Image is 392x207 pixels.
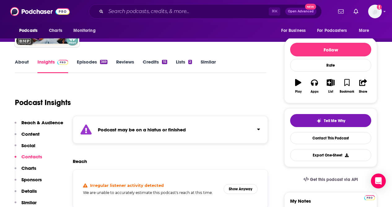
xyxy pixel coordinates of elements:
div: Share [359,90,367,94]
span: Tell Me Why [324,118,345,123]
span: More [359,26,369,35]
button: Details [15,188,37,200]
span: New [305,4,316,10]
span: Get this podcast via API [310,177,358,182]
h5: We are unable to accurately estimate this podcast's reach at this time. [83,190,219,195]
p: Sponsors [21,177,42,183]
img: tell me why sparkle [316,118,321,123]
div: Rate [290,59,371,72]
span: Logged in as camsdkc [368,5,382,18]
button: Contacts [15,154,42,165]
button: open menu [313,25,356,37]
div: 369 [100,60,107,64]
section: Click to expand status details [73,116,268,143]
button: Play [290,75,306,97]
button: open menu [69,25,103,37]
span: ⌘ K [269,7,280,15]
img: User Profile [368,5,382,18]
p: Content [21,131,40,137]
svg: Add a profile image [377,5,382,10]
button: Apps [306,75,322,97]
div: Apps [311,90,319,94]
button: open menu [277,25,313,37]
a: Show notifications dropdown [351,6,361,17]
p: Similar [21,200,37,205]
p: Reach & Audience [21,120,63,126]
a: About [15,59,29,73]
a: Reviews [116,59,134,73]
div: Play [295,90,302,94]
a: Contact This Podcast [290,132,371,144]
div: Open Intercom Messenger [371,174,386,188]
p: Details [21,188,37,194]
button: Social [15,143,35,154]
span: Charts [49,26,62,35]
a: Pro website [364,194,375,200]
button: Bookmark [339,75,355,97]
img: Podchaser - Follow, Share and Rate Podcasts [10,6,70,17]
a: Get this podcast via API [298,172,363,187]
div: 2 [188,60,192,64]
a: Episodes369 [77,59,107,73]
div: Bookmark [340,90,354,94]
span: Open Advanced [288,10,314,13]
a: Charts [45,25,66,37]
a: Show notifications dropdown [336,6,346,17]
button: open menu [15,25,46,37]
span: Podcasts [19,26,37,35]
h2: Reach [73,158,87,164]
a: Lists2 [176,59,192,73]
button: Export One-Sheet [290,149,371,161]
a: Credits15 [143,59,167,73]
span: For Business [281,26,306,35]
span: For Podcasters [317,26,347,35]
p: Contacts [21,154,42,160]
button: tell me why sparkleTell Me Why [290,114,371,127]
button: Charts [15,165,36,177]
strong: Podcast may be on a hiatus or finished [98,127,186,133]
button: Content [15,131,40,143]
input: Search podcasts, credits, & more... [106,7,269,16]
div: List [328,90,333,94]
button: List [323,75,339,97]
button: Share [355,75,371,97]
img: Podchaser Pro [57,60,68,65]
h4: Irregular listener activity detected [90,183,164,188]
button: Open AdvancedNew [285,8,316,15]
p: Charts [21,165,36,171]
button: Show Anyway [224,184,258,194]
p: Social [21,143,35,148]
button: Reach & Audience [15,120,63,131]
div: 15 [162,60,167,64]
a: Similar [201,59,216,73]
button: open menu [355,25,377,37]
button: Follow [290,43,371,56]
h1: Podcast Insights [15,98,71,107]
button: Sponsors [15,177,42,188]
button: Show profile menu [368,5,382,18]
img: Podchaser Pro [364,195,375,200]
span: Monitoring [73,26,95,35]
a: InsightsPodchaser Pro [37,59,68,73]
div: Search podcasts, credits, & more... [89,4,322,19]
